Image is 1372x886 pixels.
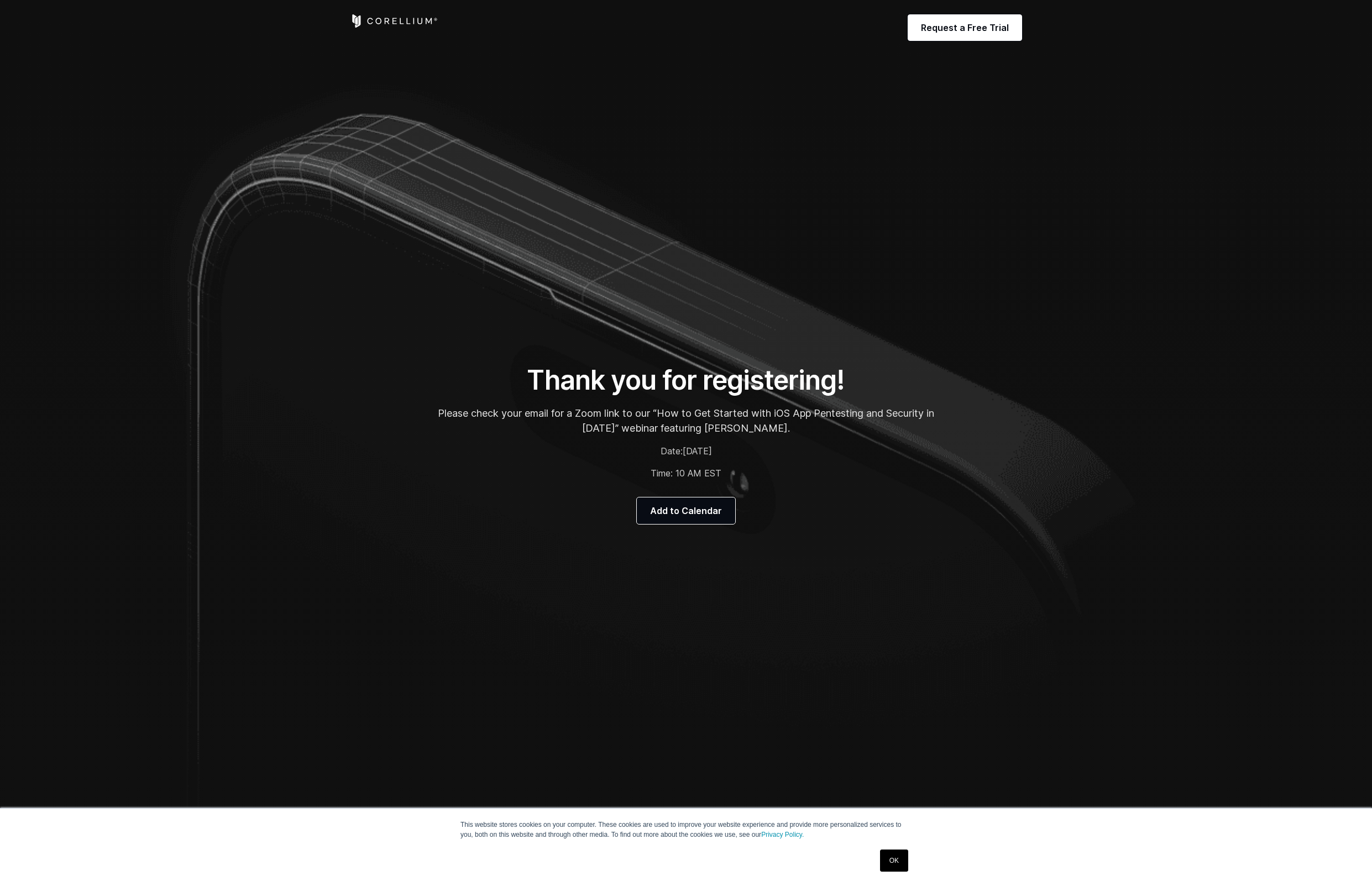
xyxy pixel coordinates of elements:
[437,466,935,480] p: Time: 10 AM EST
[437,406,935,436] p: Please check your email for a Zoom link to our “How to Get Started with iOS App Pentesting and Se...
[460,820,912,840] p: This website stores cookies on your computer. These cookies are used to improve your website expe...
[437,364,935,397] h1: Thank you for registering!
[650,504,722,517] span: Add to Calendar
[761,831,804,838] a: Privacy Policy.
[437,444,935,458] p: Date:
[908,14,1022,41] a: Request a Free Trial
[921,21,1009,34] span: Request a Free Trial
[880,850,908,872] a: OK
[683,445,712,457] span: [DATE]
[350,14,438,28] a: Corellium Home
[637,497,735,524] a: Add to Calendar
